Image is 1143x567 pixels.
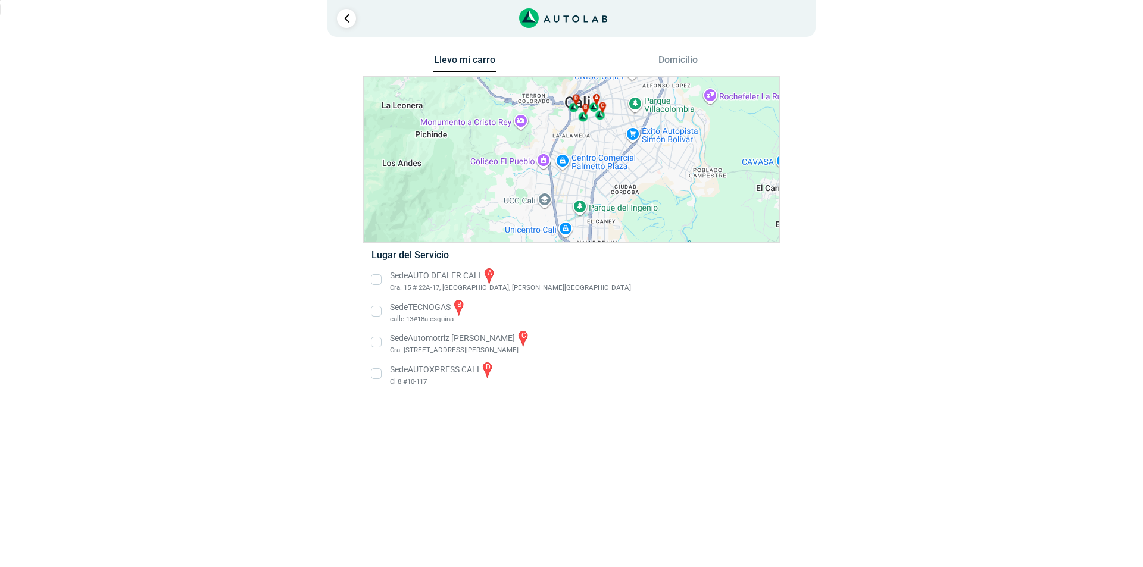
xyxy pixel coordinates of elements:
[601,102,604,110] span: c
[584,104,588,112] span: b
[574,95,578,103] span: d
[433,54,496,73] button: Llevo mi carro
[337,9,356,28] a: Ir al paso anterior
[595,94,598,102] span: a
[519,12,608,23] a: Link al sitio de autolab
[647,54,710,71] button: Domicilio
[371,249,771,261] h5: Lugar del Servicio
